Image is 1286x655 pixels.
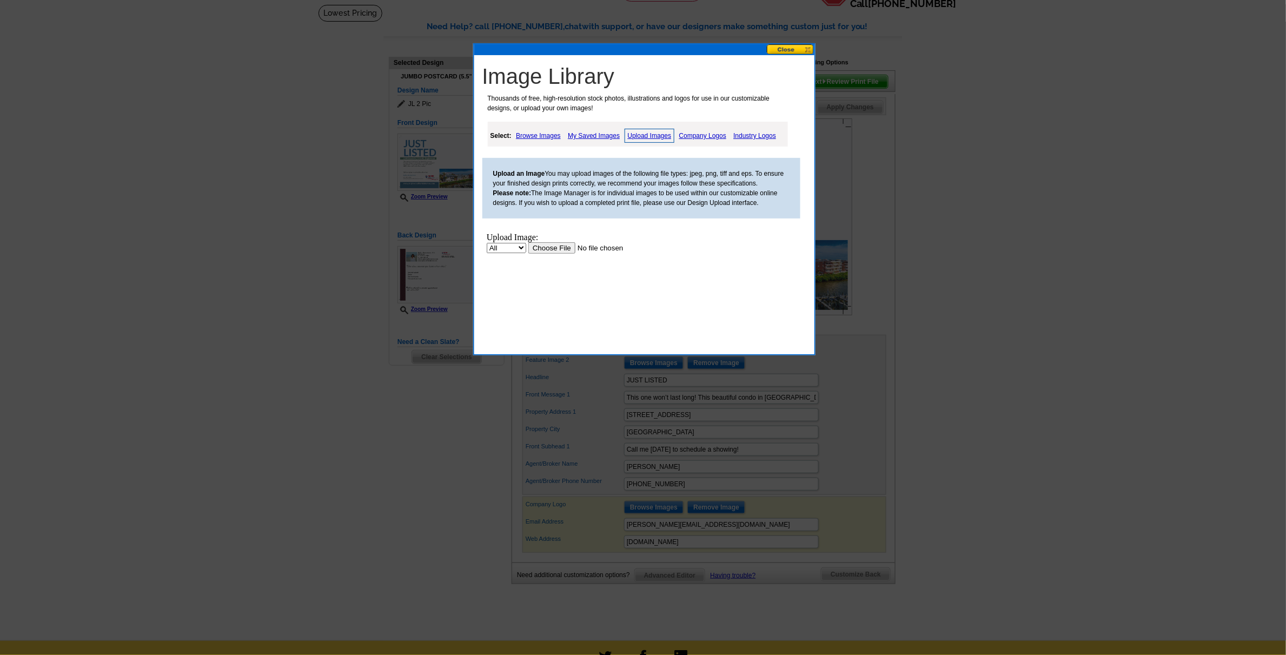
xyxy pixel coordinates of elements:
[677,129,729,142] a: Company Logos
[513,129,564,142] a: Browse Images
[4,4,201,14] div: Upload Image:
[565,129,622,142] a: My Saved Images
[625,129,675,143] a: Upload Images
[490,132,512,140] strong: Select:
[493,189,532,197] b: Please note:
[482,63,812,89] h1: Image Library
[493,170,545,177] b: Upload an Image
[731,129,779,142] a: Industry Logos
[482,158,800,219] div: You may upload images of the following file types: jpeg, png, tiff and eps. To ensure your finish...
[1070,403,1286,655] iframe: LiveChat chat widget
[482,94,792,113] p: Thousands of free, high-resolution stock photos, illustrations and logos for use in our customiza...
